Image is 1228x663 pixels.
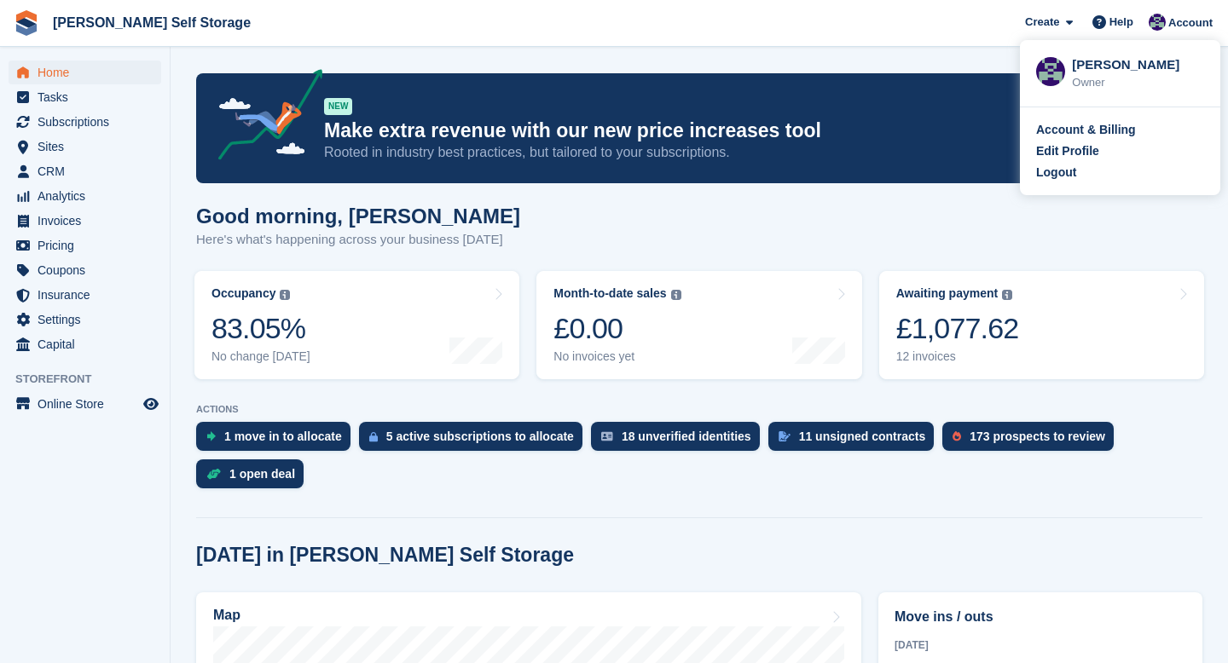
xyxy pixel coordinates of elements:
a: menu [9,110,161,134]
a: menu [9,184,161,208]
div: 1 move in to allocate [224,430,342,443]
a: Month-to-date sales £0.00 No invoices yet [536,271,861,379]
a: 1 move in to allocate [196,422,359,459]
span: Storefront [15,371,170,388]
p: ACTIONS [196,404,1202,415]
span: Online Store [38,392,140,416]
p: Rooted in industry best practices, but tailored to your subscriptions. [324,143,1053,162]
a: menu [9,85,161,109]
div: No change [DATE] [211,349,310,364]
div: Edit Profile [1036,142,1099,160]
a: menu [9,233,161,257]
div: 18 unverified identities [622,430,751,443]
img: active_subscription_to_allocate_icon-d502201f5373d7db506a760aba3b589e785aa758c864c3986d89f69b8ff3... [369,431,378,442]
h2: Map [213,608,240,623]
a: Occupancy 83.05% No change [DATE] [194,271,519,379]
div: £1,077.62 [896,311,1019,346]
div: 1 open deal [229,467,295,481]
div: 173 prospects to review [970,430,1105,443]
a: menu [9,159,161,183]
a: Preview store [141,394,161,414]
img: contract_signature_icon-13c848040528278c33f63329250d36e43548de30e8caae1d1a13099fd9432cc5.svg [779,431,791,441]
a: Awaiting payment £1,077.62 12 invoices [879,271,1204,379]
a: Logout [1036,164,1204,182]
a: [PERSON_NAME] Self Storage [46,9,258,37]
a: menu [9,258,161,282]
div: No invoices yet [553,349,681,364]
img: verify_identity-adf6edd0f0f0b5bbfe63781bf79b02c33cf7c696d77639b501bdc392416b5a36.svg [601,431,613,441]
a: 1 open deal [196,459,312,497]
span: CRM [38,159,140,183]
img: prospect-51fa495bee0391a8d652442698ab0144808aea92771e9ea1ae160a38d050c398.svg [953,431,961,441]
a: Account & Billing [1036,121,1204,139]
div: 83.05% [211,311,310,346]
span: Subscriptions [38,110,140,134]
span: Pricing [38,233,140,257]
div: Account & Billing [1036,121,1136,139]
span: Analytics [38,184,140,208]
a: 173 prospects to review [942,422,1122,459]
span: Settings [38,308,140,331]
a: menu [9,332,161,356]
h2: [DATE] in [PERSON_NAME] Self Storage [196,544,574,567]
span: Capital [38,332,140,356]
div: NEW [324,98,352,115]
a: menu [9,209,161,233]
a: 11 unsigned contracts [768,422,943,459]
div: Owner [1072,74,1204,91]
div: 11 unsigned contracts [799,430,926,443]
h1: Good morning, [PERSON_NAME] [196,205,520,228]
img: icon-info-grey-7440780725fd019a000dd9b08b2336e03edf1995a4989e88bcd33f0948082b44.svg [671,290,681,300]
a: 18 unverified identities [591,422,768,459]
p: Here's what's happening across your business [DATE] [196,230,520,250]
a: menu [9,283,161,307]
a: Edit Profile [1036,142,1204,160]
span: Help [1109,14,1133,31]
a: 5 active subscriptions to allocate [359,422,591,459]
div: [DATE] [895,637,1186,653]
img: icon-info-grey-7440780725fd019a000dd9b08b2336e03edf1995a4989e88bcd33f0948082b44.svg [280,290,290,300]
span: Create [1025,14,1059,31]
div: 5 active subscriptions to allocate [386,430,574,443]
div: [PERSON_NAME] [1072,55,1204,71]
span: Account [1168,14,1213,32]
div: 12 invoices [896,349,1019,364]
span: Insurance [38,283,140,307]
span: Tasks [38,85,140,109]
span: Home [38,61,140,84]
div: Month-to-date sales [553,286,666,301]
span: Invoices [38,209,140,233]
img: price-adjustments-announcement-icon-8257ccfd72463d97f412b2fc003d46551f7dbcb40ab6d574587a9cd5c0d94... [204,69,323,166]
a: menu [9,135,161,159]
span: Sites [38,135,140,159]
div: £0.00 [553,311,681,346]
a: menu [9,392,161,416]
img: move_ins_to_allocate_icon-fdf77a2bb77ea45bf5b3d319d69a93e2d87916cf1d5bf7949dd705db3b84f3ca.svg [206,431,216,441]
img: stora-icon-8386f47178a22dfd0bd8f6a31ec36ba5ce8667c1dd55bd0f319d3a0aa187defe.svg [14,10,39,36]
img: Matthew Jones [1149,14,1166,31]
img: Matthew Jones [1036,57,1065,86]
div: Logout [1036,164,1076,182]
span: Coupons [38,258,140,282]
a: menu [9,61,161,84]
img: deal-1b604bf984904fb50ccaf53a9ad4b4a5d6e5aea283cecdc64d6e3604feb123c2.svg [206,468,221,480]
div: Occupancy [211,286,275,301]
p: Make extra revenue with our new price increases tool [324,118,1053,143]
a: menu [9,308,161,331]
img: icon-info-grey-7440780725fd019a000dd9b08b2336e03edf1995a4989e88bcd33f0948082b44.svg [1002,290,1012,300]
h2: Move ins / outs [895,607,1186,627]
div: Awaiting payment [896,286,999,301]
